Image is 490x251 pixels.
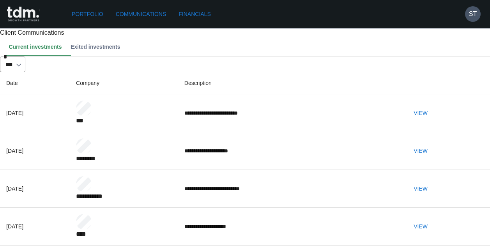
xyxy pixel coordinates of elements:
div: Client notes tab [6,37,490,56]
h6: ST [469,9,477,19]
button: View [408,106,433,120]
button: Current investments [6,37,68,56]
button: View [408,182,433,196]
button: View [408,219,433,234]
button: View [408,144,433,158]
th: Description [178,72,402,94]
button: ST [465,6,481,22]
a: Portfolio [69,7,106,21]
a: Communications [113,7,170,21]
button: Exited investments [68,37,127,56]
th: Company [70,72,178,94]
a: Financials [175,7,214,21]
